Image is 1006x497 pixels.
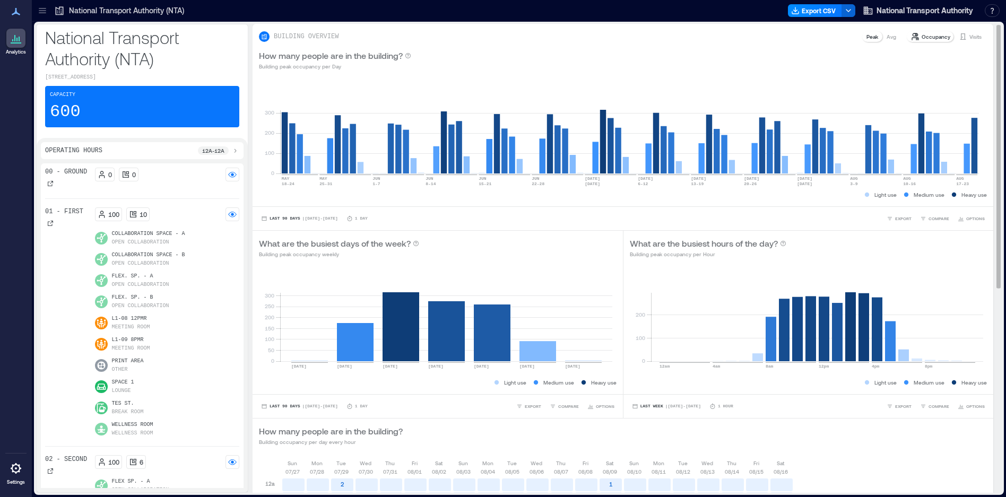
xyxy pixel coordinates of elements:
span: COMPARE [929,215,949,222]
text: [DATE] [474,364,489,369]
button: COMPARE [918,213,951,224]
p: Thu [385,459,395,467]
p: 08/16 [774,467,788,476]
p: Tue [678,459,688,467]
p: Building occupancy per day every hour [259,438,403,446]
p: 08/12 [676,467,690,476]
p: 08/08 [578,467,593,476]
text: [DATE] [585,181,600,186]
text: 12am [660,364,670,369]
p: 08/15 [749,467,764,476]
p: Light use [874,378,897,387]
p: Sat [606,459,613,467]
p: Flex. Sp. - A [112,272,169,281]
p: 1 Hour [718,403,733,409]
p: Wed [531,459,542,467]
p: Wed [701,459,713,467]
p: Print Area [112,357,144,365]
tspan: 200 [265,314,274,320]
p: Break Room [112,408,144,416]
text: 3-9 [850,181,858,186]
text: 25-31 [319,181,332,186]
tspan: 0 [271,170,274,176]
text: 12pm [819,364,829,369]
text: 2 [341,481,344,487]
p: Lounge [112,387,131,395]
button: OPTIONS [956,401,987,412]
text: 1 [609,481,613,487]
button: OPTIONS [956,213,987,224]
p: 0 [132,170,136,179]
text: JUN [372,176,380,181]
p: 08/11 [652,467,666,476]
text: [DATE] [744,176,759,181]
text: 17-23 [956,181,969,186]
tspan: 0 [271,358,274,364]
button: EXPORT [884,401,914,412]
p: Thu [727,459,736,467]
tspan: 100 [635,335,645,341]
tspan: 200 [635,311,645,318]
p: Flex. Sp. - B [112,293,169,302]
p: Medium use [914,190,944,199]
p: Building peak occupancy per Day [259,62,411,71]
text: [DATE] [383,364,398,369]
p: Sun [288,459,297,467]
button: Last 90 Days |[DATE]-[DATE] [259,401,340,412]
p: Fri [412,459,418,467]
button: OPTIONS [585,401,617,412]
p: Analytics [6,49,26,55]
text: MAY [282,176,290,181]
p: 08/02 [432,467,446,476]
tspan: 250 [265,303,274,309]
p: L1-09 8PMR [112,336,150,344]
p: 07/30 [359,467,373,476]
p: Mon [653,459,664,467]
p: Heavy use [961,190,987,199]
button: COMPARE [918,401,951,412]
span: COMPARE [929,403,949,409]
p: Mon [482,459,493,467]
p: Light use [874,190,897,199]
tspan: 300 [265,292,274,299]
p: Capacity [50,91,75,99]
p: 12a [265,479,275,488]
p: Collaboration Space - B [112,251,185,259]
text: [DATE] [519,364,535,369]
text: [DATE] [585,176,600,181]
p: 100 [108,458,119,466]
p: 0 [108,170,112,179]
p: Operating Hours [45,146,102,155]
p: 1 Day [355,215,368,222]
p: Tue [507,459,517,467]
span: National Transport Authority [877,5,973,16]
text: [DATE] [428,364,444,369]
p: 6 [140,458,143,466]
p: What are the busiest days of the week? [259,237,411,250]
p: Meeting Room [112,323,150,332]
p: 07/27 [285,467,300,476]
text: 10-16 [903,181,916,186]
p: 1 Day [355,403,368,409]
text: [DATE] [638,176,653,181]
text: JUN [479,176,487,181]
span: EXPORT [895,403,912,409]
a: Analytics [3,25,29,58]
text: [DATE] [291,364,307,369]
p: Sun [629,459,639,467]
p: 02 - Second [45,455,87,464]
p: Visits [969,32,982,41]
tspan: 300 [265,109,274,116]
tspan: 200 [265,129,274,136]
p: Space 1 [112,378,134,387]
button: COMPARE [548,401,581,412]
span: COMPARE [558,403,579,409]
p: Wellness Room [112,429,153,438]
text: [DATE] [691,176,706,181]
p: National Transport Authority (NTA) [45,27,239,69]
p: Heavy use [591,378,617,387]
p: Building peak occupancy per Hour [630,250,786,258]
a: Settings [3,456,29,489]
text: 13-19 [691,181,704,186]
p: 08/07 [554,467,568,476]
